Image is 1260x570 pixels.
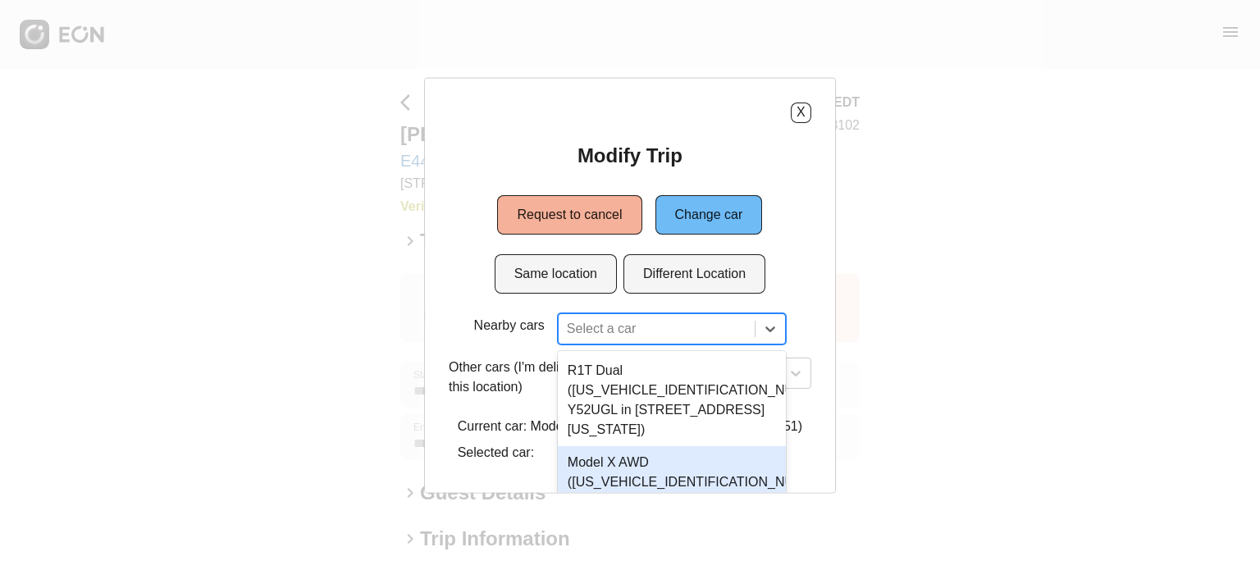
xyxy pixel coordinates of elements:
p: Nearby cars [474,315,545,335]
p: Selected car: [458,442,802,462]
button: Same location [495,253,617,293]
p: Other cars (I'm delivering to this location) [449,357,621,396]
button: X [791,102,811,122]
button: Request to cancel [498,194,642,234]
p: Current car: Model Y Long Range AWD (E44VXK in 10451) [458,416,802,435]
div: Model X AWD ([US_VEHICLE_IDENTIFICATION_NUMBER] G52WAT in [STREET_ADDRESS][US_STATE]) [558,445,786,537]
button: Change car [655,194,763,234]
div: R1T Dual ([US_VEHICLE_IDENTIFICATION_NUMBER] Y52UGL in [STREET_ADDRESS][US_STATE]) [558,353,786,445]
h2: Modify Trip [577,142,682,168]
button: Different Location [623,253,765,293]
